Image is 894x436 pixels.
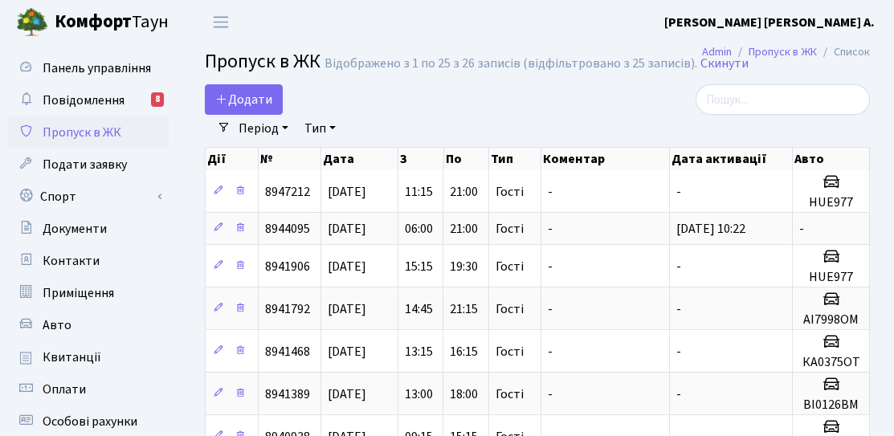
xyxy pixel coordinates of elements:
span: 8941906 [265,258,310,275]
span: [DATE] [328,258,366,275]
span: 11:15 [405,183,433,201]
a: Пропуск в ЖК [749,43,817,60]
span: 13:00 [405,385,433,403]
span: 8941468 [265,343,310,361]
span: 8941389 [265,385,310,403]
span: Подати заявку [43,156,127,173]
span: 8941792 [265,300,310,318]
h5: HUE977 [799,270,863,285]
span: - [548,183,553,201]
th: Дії [206,148,259,170]
a: Контакти [8,245,169,277]
span: - [676,385,681,403]
li: Список [817,43,870,61]
span: - [548,300,553,318]
a: Подати заявку [8,149,169,181]
img: logo.png [16,6,48,39]
div: Відображено з 1 по 25 з 26 записів (відфільтровано з 25 записів). [325,56,697,71]
th: Тип [489,148,541,170]
span: Контакти [43,252,100,270]
span: 13:15 [405,343,433,361]
h5: КА0375ОТ [799,355,863,370]
th: Дата [321,148,398,170]
a: Період [232,115,295,142]
span: 21:00 [450,220,478,238]
span: [DATE] 10:22 [676,220,745,238]
a: Документи [8,213,169,245]
h5: АІ7998ОМ [799,312,863,328]
span: Додати [215,91,272,108]
a: [PERSON_NAME] [PERSON_NAME] А. [664,13,875,32]
span: - [676,183,681,201]
span: [DATE] [328,343,366,361]
span: Гості [496,303,524,316]
a: Admin [702,43,732,60]
span: Гості [496,185,524,198]
span: Пропуск в ЖК [205,47,320,75]
a: Додати [205,84,283,115]
span: 19:30 [450,258,478,275]
span: [DATE] [328,220,366,238]
b: [PERSON_NAME] [PERSON_NAME] А. [664,14,875,31]
span: 18:00 [450,385,478,403]
span: Приміщення [43,284,114,302]
span: 14:45 [405,300,433,318]
th: По [444,148,490,170]
span: - [548,220,553,238]
th: Коментар [541,148,670,170]
span: Авто [43,316,71,334]
span: Особові рахунки [43,413,137,430]
a: Авто [8,309,169,341]
th: З [398,148,444,170]
a: Повідомлення8 [8,84,169,116]
span: [DATE] [328,183,366,201]
span: [DATE] [328,300,366,318]
a: Скинути [700,56,749,71]
span: - [799,220,804,238]
th: Дата активації [670,148,793,170]
span: Гості [496,388,524,401]
span: Таун [55,9,169,36]
b: Комфорт [55,9,132,35]
span: Гості [496,345,524,358]
span: Гості [496,260,524,273]
a: Квитанції [8,341,169,373]
nav: breadcrumb [678,35,894,69]
span: - [548,258,553,275]
span: - [548,343,553,361]
span: Оплати [43,381,86,398]
span: Панель управління [43,59,151,77]
span: 21:15 [450,300,478,318]
span: 16:15 [450,343,478,361]
th: Авто [793,148,870,170]
a: Панель управління [8,52,169,84]
span: - [676,300,681,318]
span: 15:15 [405,258,433,275]
span: - [548,385,553,403]
a: Спорт [8,181,169,213]
a: Приміщення [8,277,169,309]
span: Документи [43,220,107,238]
th: № [259,148,321,170]
span: Пропуск в ЖК [43,124,121,141]
span: 21:00 [450,183,478,201]
h5: ВІ0126ВМ [799,397,863,413]
input: Пошук... [696,84,870,115]
span: Гості [496,222,524,235]
a: Тип [298,115,342,142]
span: Квитанції [43,348,101,366]
span: 8944095 [265,220,310,238]
span: 06:00 [405,220,433,238]
span: 8947212 [265,183,310,201]
a: Пропуск в ЖК [8,116,169,149]
span: - [676,343,681,361]
button: Переключити навігацію [201,9,241,35]
div: 8 [151,92,164,107]
span: - [676,258,681,275]
a: Оплати [8,373,169,405]
h5: HUE977 [799,195,863,210]
span: [DATE] [328,385,366,403]
span: Повідомлення [43,92,125,109]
